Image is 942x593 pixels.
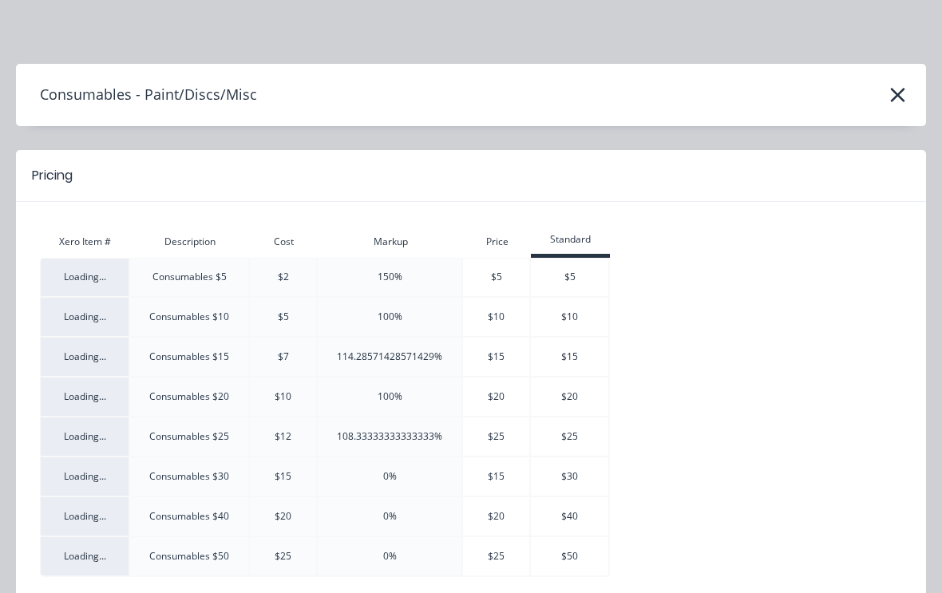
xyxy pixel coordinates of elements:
[250,310,316,324] div: $5
[531,389,608,404] div: $20
[250,549,316,563] div: $25
[32,166,73,185] div: Pricing
[130,469,248,484] div: Consumables $30
[463,469,529,484] div: $15
[250,429,316,444] div: $12
[130,235,250,249] div: Description
[250,350,316,364] div: $7
[318,469,461,484] div: 0%
[531,509,608,524] div: $40
[250,509,316,524] div: $20
[318,509,461,524] div: 0%
[40,235,130,249] div: Xero Item #
[463,235,531,249] div: Price
[250,389,316,404] div: $10
[318,310,461,324] div: 100%
[250,235,318,249] div: Cost
[130,549,248,563] div: Consumables $50
[64,270,106,283] span: Loading...
[318,235,463,249] div: Markup
[463,429,529,444] div: $25
[318,429,461,444] div: 108.33333333333333%
[250,270,316,284] div: $2
[531,469,608,484] div: $30
[318,389,461,404] div: 100%
[463,509,529,524] div: $20
[130,350,248,364] div: Consumables $15
[64,509,106,523] span: Loading...
[463,350,529,364] div: $15
[463,310,529,324] div: $10
[318,549,461,563] div: 0%
[463,549,529,563] div: $25
[531,310,608,324] div: $10
[64,469,106,483] span: Loading...
[130,389,248,404] div: Consumables $20
[64,549,106,563] span: Loading...
[250,469,316,484] div: $15
[318,270,461,284] div: 150%
[531,429,608,444] div: $25
[130,429,248,444] div: Consumables $25
[463,389,529,404] div: $20
[130,310,248,324] div: Consumables $10
[531,549,608,563] div: $50
[64,389,106,403] span: Loading...
[64,429,106,443] span: Loading...
[64,310,106,323] span: Loading...
[531,232,610,247] div: Standard
[64,350,106,363] span: Loading...
[531,350,608,364] div: $15
[130,270,248,284] div: Consumables $5
[531,270,608,284] div: $5
[130,509,248,524] div: Consumables $40
[463,270,529,284] div: $5
[318,350,461,364] div: 114.28571428571429%
[16,80,257,110] h4: Consumables - Paint/Discs/Misc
